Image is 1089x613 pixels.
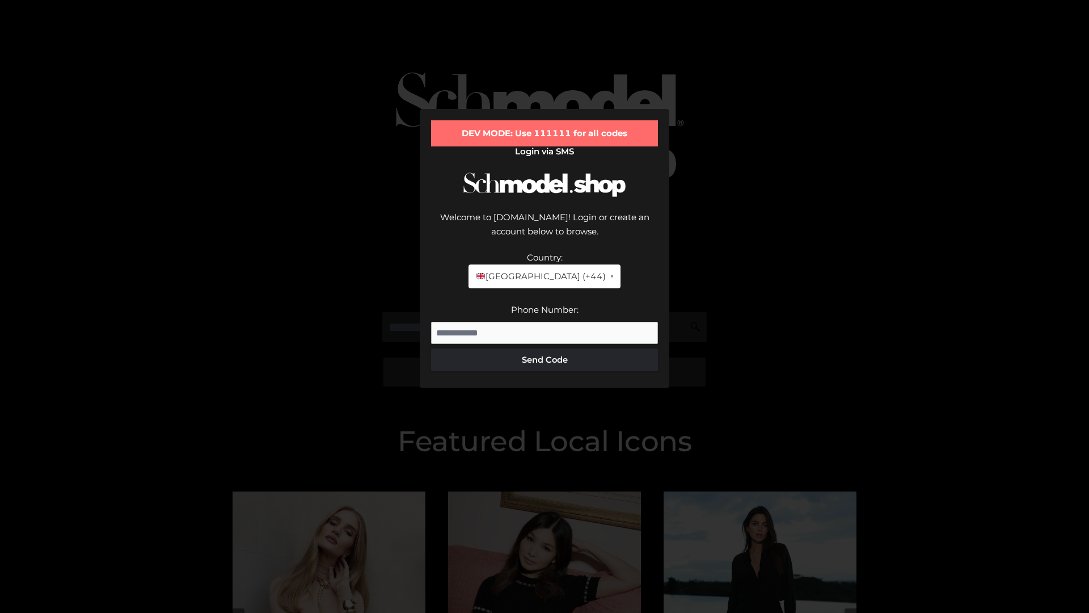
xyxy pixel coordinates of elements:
span: [GEOGRAPHIC_DATA] (+44) [475,269,605,284]
img: 🇬🇧 [476,272,485,280]
button: Send Code [431,349,658,371]
label: Country: [527,252,563,263]
label: Phone Number: [511,304,579,315]
img: Schmodel Logo [459,162,630,207]
div: Welcome to [DOMAIN_NAME]! Login or create an account below to browse. [431,210,658,250]
h2: Login via SMS [431,146,658,157]
div: DEV MODE: Use 111111 for all codes [431,120,658,146]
